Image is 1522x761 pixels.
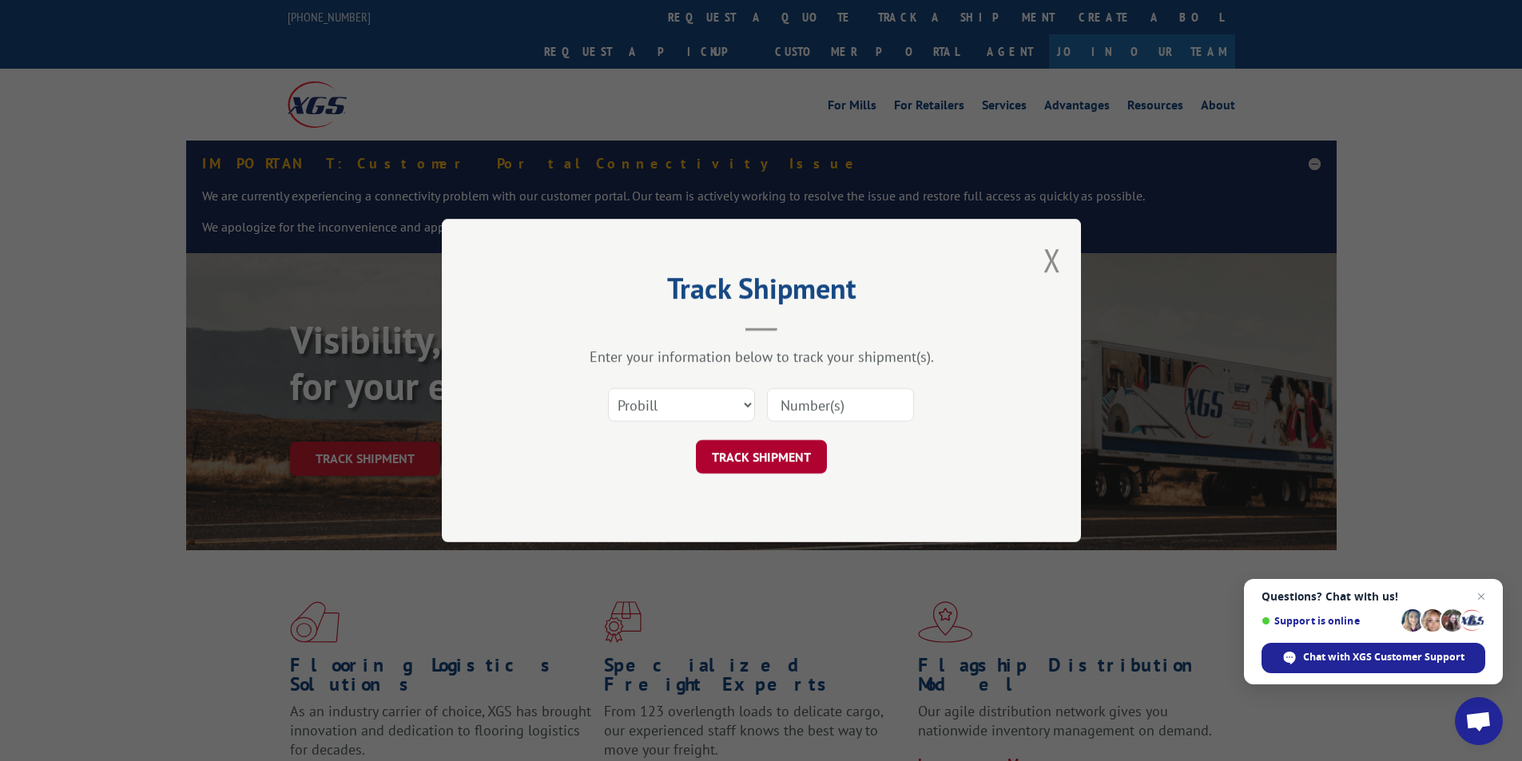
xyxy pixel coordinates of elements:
span: Questions? Chat with us! [1262,590,1485,603]
div: Chat with XGS Customer Support [1262,643,1485,673]
button: Close modal [1043,239,1061,281]
span: Chat with XGS Customer Support [1303,650,1464,664]
div: Open chat [1455,697,1503,745]
button: TRACK SHIPMENT [696,440,827,474]
h2: Track Shipment [522,277,1001,307]
span: Support is online [1262,615,1396,627]
input: Number(s) [767,388,914,422]
div: Enter your information below to track your shipment(s). [522,347,1001,366]
span: Close chat [1472,587,1491,606]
